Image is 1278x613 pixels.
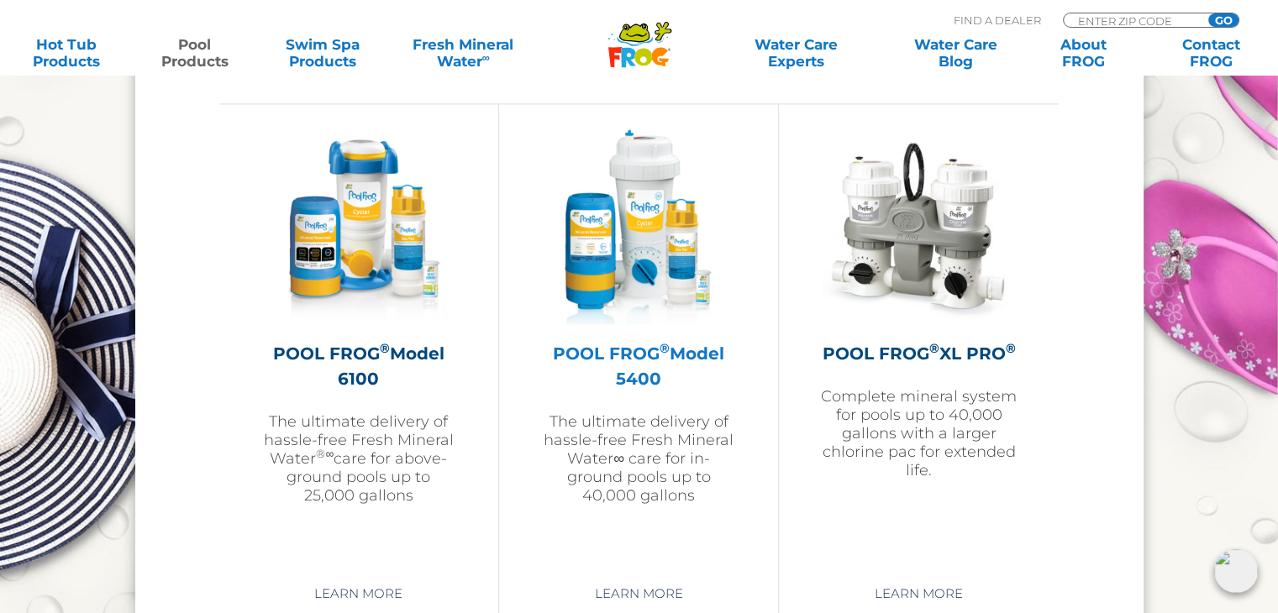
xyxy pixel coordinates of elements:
[1208,13,1239,27] input: GO
[715,36,877,70] a: Water CareExperts
[660,340,670,356] sup: ®
[1214,549,1258,593] img: openIcon
[481,51,489,64] sup: ∞
[261,341,456,391] h2: POOL FROG Model 6100
[316,447,334,460] sup: ®∞
[1162,36,1261,70] a: ContactFROG
[541,129,736,566] a: POOL FROG®Model 5400The ultimate delivery of hassle-free Fresh Mineral Water∞ care for in-ground ...
[401,36,525,70] a: Fresh MineralWater∞
[261,412,456,505] p: The ultimate delivery of hassle-free Fresh Mineral Water care for above-ground pools up to 25,000...
[145,36,244,70] a: PoolProducts
[541,341,736,391] h2: POOL FROG Model 5400
[1076,13,1190,28] input: Zip Code Form
[541,129,736,324] img: pool-frog-5400-featured-img-v2-300x300.png
[1033,36,1133,70] a: AboutFROG
[821,387,1017,479] p: Complete mineral system for pools up to 40,000 gallons with a larger chlorine pac for extended life.
[855,579,982,609] a: Learn More
[273,36,372,70] a: Swim SpaProducts
[1006,340,1016,356] sup: ®
[380,340,390,356] sup: ®
[822,129,1017,324] img: XL-PRO-v2-300x300.jpg
[821,129,1017,566] a: POOL FROG®XL PRO®Complete mineral system for pools up to 40,000 gallons with a larger chlorine pa...
[295,579,422,609] a: Learn More
[17,36,116,70] a: Hot TubProducts
[821,341,1017,366] h2: POOL FROG XL PRO
[929,340,939,356] sup: ®
[954,13,1041,28] p: Find A Dealer
[541,412,736,505] p: The ultimate delivery of hassle-free Fresh Mineral Water∞ care for in-ground pools up to 40,000 g...
[906,36,1005,70] a: Water CareBlog
[575,579,702,609] a: Learn More
[261,129,456,324] img: pool-frog-6100-featured-img-v3-300x300.png
[261,129,456,566] a: POOL FROG®Model 6100The ultimate delivery of hassle-free Fresh Mineral Water®∞care for above-grou...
